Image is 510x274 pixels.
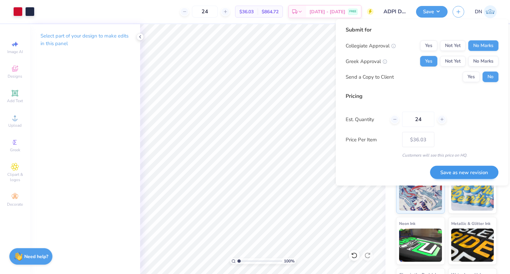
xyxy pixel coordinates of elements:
span: $36.03 [239,8,254,15]
a: DN [475,5,497,18]
button: Not Yet [440,56,466,67]
input: – – [402,112,434,127]
span: Image AI [7,49,23,54]
button: Yes [420,56,437,67]
span: Add Text [7,98,23,103]
span: DN [475,8,482,16]
label: Est. Quantity [346,115,385,123]
div: Send a Copy to Client [346,73,394,81]
span: [DATE] - [DATE] [309,8,345,15]
button: No Marks [468,56,498,67]
button: No [482,72,498,82]
span: Clipart & logos [3,172,27,182]
span: 100 % [284,258,295,264]
img: Puff Ink [451,177,494,211]
div: Customers will see this price on HQ. [346,152,498,158]
button: Save [416,6,448,18]
span: Metallic & Glitter Ink [451,220,490,227]
input: – – [192,6,218,18]
span: Decorate [7,202,23,207]
span: Designs [8,74,22,79]
div: Collegiate Approval [346,42,396,49]
button: Not Yet [440,40,466,51]
span: $864.72 [262,8,279,15]
img: Neon Ink [399,229,442,262]
button: No Marks [468,40,498,51]
div: Submit for [346,26,498,34]
div: Greek Approval [346,57,387,65]
img: Standard [399,177,442,211]
button: Yes [420,40,437,51]
img: Metallic & Glitter Ink [451,229,494,262]
div: Pricing [346,92,498,100]
label: Price Per Item [346,136,397,143]
input: Untitled Design [379,5,411,18]
span: Greek [10,147,20,153]
button: Yes [463,72,480,82]
button: Save as new revision [430,166,498,179]
img: Danielle Newport [484,5,497,18]
span: Upload [8,123,22,128]
span: FREE [349,9,356,14]
strong: Need help? [24,253,48,260]
span: Neon Ink [399,220,415,227]
p: Select part of your design to make edits in this panel [41,32,129,47]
